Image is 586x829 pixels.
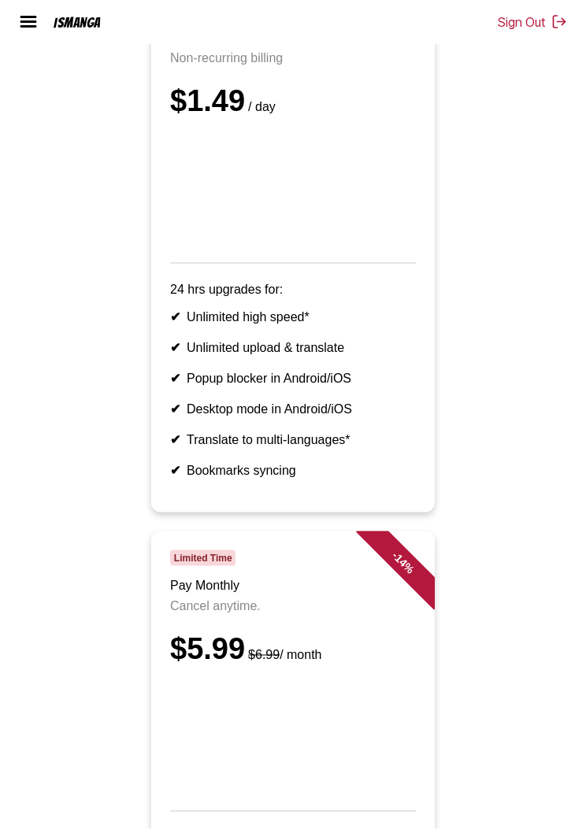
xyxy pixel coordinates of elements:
b: ✔ [170,341,180,354]
button: Sign Out [498,14,567,30]
p: 24 hrs upgrades for: [170,283,416,297]
b: ✔ [170,310,180,324]
li: Desktop mode in Android/iOS [170,402,416,416]
div: - 14 % [356,516,451,610]
b: ✔ [170,433,180,446]
iframe: PayPal [170,137,416,241]
div: $1.49 [170,84,416,118]
li: Unlimited upload & translate [170,340,416,355]
b: ✔ [170,372,180,385]
s: $6.99 [248,648,280,661]
li: Translate to multi-languages* [170,432,416,447]
p: Cancel anytime. [170,599,416,613]
b: ✔ [170,402,180,416]
li: Unlimited high speed* [170,309,416,324]
span: Limited Time [170,550,236,566]
iframe: PayPal [170,685,416,789]
div: $5.99 [170,632,416,666]
small: / day [245,100,276,113]
img: hamburger [19,13,38,31]
div: IsManga [54,15,101,30]
a: IsManga [47,15,129,30]
img: Sign out [551,14,567,30]
small: / month [245,648,321,661]
p: Non-recurring billing [170,51,416,65]
h3: Pay Monthly [170,579,416,593]
li: Bookmarks syncing [170,463,416,478]
li: Popup blocker in Android/iOS [170,371,416,386]
b: ✔ [170,464,180,477]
